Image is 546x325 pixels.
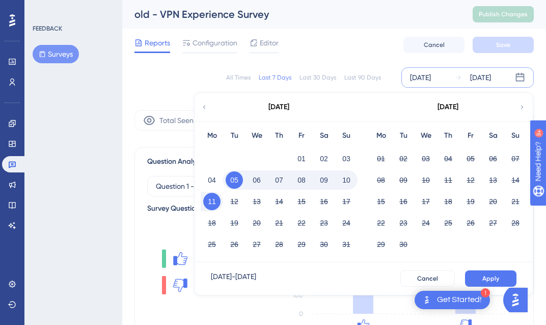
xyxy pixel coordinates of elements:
[211,270,256,287] div: [DATE] - [DATE]
[147,156,207,168] span: Question Analytics
[338,150,355,167] button: 03
[437,294,482,306] div: Get Started!
[69,5,75,13] div: 9+
[395,236,412,253] button: 30
[417,171,434,189] button: 10
[372,236,390,253] button: 29
[270,214,288,232] button: 21
[24,3,64,15] span: Need Help?
[226,214,243,232] button: 19
[507,214,524,232] button: 28
[268,101,289,113] div: [DATE]
[473,37,534,53] button: Save
[338,236,355,253] button: 31
[504,130,527,142] div: Su
[293,292,303,299] tspan: 100
[226,73,251,82] div: All Times
[156,180,255,192] span: Question 1 - Thumbs Up/Down
[417,274,438,283] span: Cancel
[248,214,265,232] button: 20
[440,171,457,189] button: 11
[417,214,434,232] button: 24
[335,130,358,142] div: Su
[421,294,433,306] img: launcher-image-alternative-text
[462,171,479,189] button: 12
[484,193,502,210] button: 20
[33,45,79,63] button: Surveys
[226,236,243,253] button: 26
[424,41,445,49] span: Cancel
[372,150,390,167] button: 01
[293,236,310,253] button: 29
[415,291,490,309] div: Open Get Started! checklist, remaining modules: 1
[159,114,194,127] span: Total Seen
[395,150,412,167] button: 02
[372,171,390,189] button: 08
[395,214,412,232] button: 23
[462,150,479,167] button: 05
[226,193,243,210] button: 12
[372,214,390,232] button: 22
[147,203,202,215] div: Survey Question:
[372,193,390,210] button: 15
[315,214,333,232] button: 23
[462,214,479,232] button: 26
[315,236,333,253] button: 30
[482,130,504,142] div: Sa
[248,171,265,189] button: 06
[415,130,437,142] div: We
[470,71,491,84] div: [DATE]
[203,214,221,232] button: 18
[201,130,223,142] div: Mo
[438,101,458,113] div: [DATE]
[293,214,310,232] button: 22
[338,171,355,189] button: 10
[299,73,336,82] div: Last 30 Days
[203,193,221,210] button: 11
[370,130,392,142] div: Mo
[270,236,288,253] button: 28
[313,130,335,142] div: Sa
[245,130,268,142] div: We
[400,270,455,287] button: Cancel
[462,193,479,210] button: 19
[293,150,310,167] button: 01
[344,73,381,82] div: Last 90 Days
[481,288,490,297] div: 1
[507,171,524,189] button: 14
[440,214,457,232] button: 25
[338,193,355,210] button: 17
[203,236,221,253] button: 25
[193,37,237,49] span: Configuration
[459,130,482,142] div: Fr
[417,193,434,210] button: 17
[465,270,516,287] button: Apply
[203,171,221,189] button: 04
[484,171,502,189] button: 13
[473,6,534,22] button: Publish Changes
[403,37,465,53] button: Cancel
[270,193,288,210] button: 14
[507,150,524,167] button: 07
[482,274,499,283] span: Apply
[315,150,333,167] button: 02
[507,193,524,210] button: 21
[299,310,303,317] tspan: 0
[338,214,355,232] button: 24
[270,171,288,189] button: 07
[410,71,431,84] div: [DATE]
[315,193,333,210] button: 16
[260,37,279,49] span: Editor
[290,130,313,142] div: Fr
[259,73,291,82] div: Last 7 Days
[33,24,62,33] div: FEEDBACK
[395,193,412,210] button: 16
[440,193,457,210] button: 18
[248,193,265,210] button: 13
[503,285,534,315] iframe: UserGuiding AI Assistant Launcher
[147,176,351,196] button: Question 1 - Thumbs Up/Down
[293,193,310,210] button: 15
[484,214,502,232] button: 27
[392,130,415,142] div: Tu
